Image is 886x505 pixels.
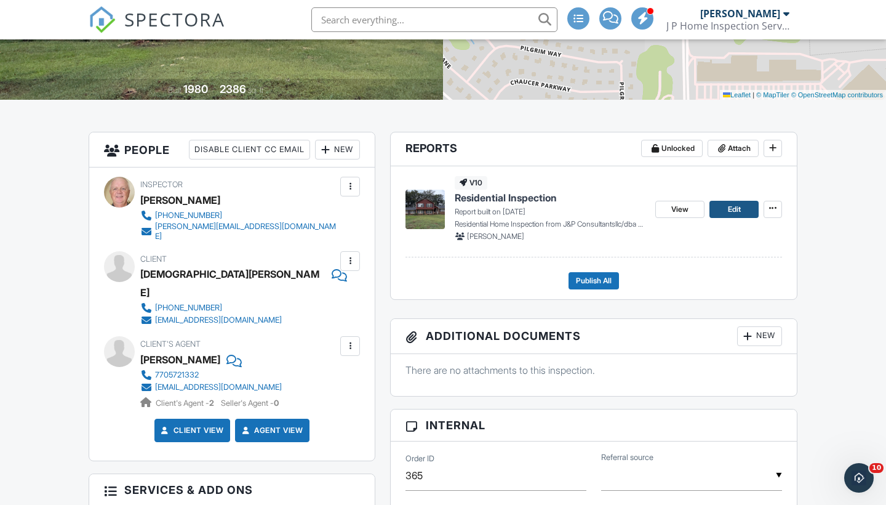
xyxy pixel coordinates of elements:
[791,91,883,99] a: © OpenStreetMap contributors
[140,350,220,369] a: [PERSON_NAME]
[159,424,224,437] a: Client View
[239,424,303,437] a: Agent View
[248,86,265,95] span: sq. ft.
[140,381,282,394] a: [EMAIL_ADDRESS][DOMAIN_NAME]
[723,91,751,99] a: Leaflet
[189,140,310,160] div: Disable Client CC Email
[391,319,797,354] h3: Additional Documents
[315,140,360,160] div: New
[124,6,225,32] span: SPECTORA
[869,463,884,473] span: 10
[391,410,797,442] h3: Internal
[274,398,279,408] strong: 0
[209,398,214,408] strong: 2
[752,91,754,99] span: |
[89,17,225,42] a: SPECTORA
[140,209,337,222] a: [PHONE_NUMBER]
[601,452,653,463] label: Referral source
[737,326,782,346] div: New
[155,315,282,325] div: [EMAIL_ADDRESS][DOMAIN_NAME]
[140,369,282,381] a: 7705721332
[140,302,337,314] a: [PHONE_NUMBER]
[140,180,183,189] span: Inspector
[405,453,434,464] label: Order ID
[156,398,216,408] span: Client's Agent -
[221,398,279,408] span: Seller's Agent -
[140,222,337,241] a: [PERSON_NAME][EMAIL_ADDRESS][DOMAIN_NAME]
[220,83,246,95] div: 2386
[405,363,782,377] p: There are no attachments to this inspection.
[155,382,282,392] div: [EMAIL_ADDRESS][DOMAIN_NAME]
[140,254,167,264] span: Client
[311,7,557,32] input: Search everything...
[155,222,337,241] div: [PERSON_NAME][EMAIL_ADDRESS][DOMAIN_NAME]
[756,91,789,99] a: © MapTiler
[155,303,222,313] div: [PHONE_NUMBER]
[183,83,208,95] div: 1980
[89,6,116,33] img: The Best Home Inspection Software - Spectora
[140,339,201,349] span: Client's Agent
[89,132,375,168] h3: People
[168,86,182,95] span: Built
[844,463,874,493] iframe: Intercom live chat
[140,191,220,209] div: [PERSON_NAME]
[155,370,199,380] div: 7705721332
[666,20,789,32] div: J P Home Inspection Services
[140,265,325,302] div: [DEMOGRAPHIC_DATA][PERSON_NAME]
[700,7,780,20] div: [PERSON_NAME]
[140,314,337,326] a: [EMAIL_ADDRESS][DOMAIN_NAME]
[155,211,222,220] div: [PHONE_NUMBER]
